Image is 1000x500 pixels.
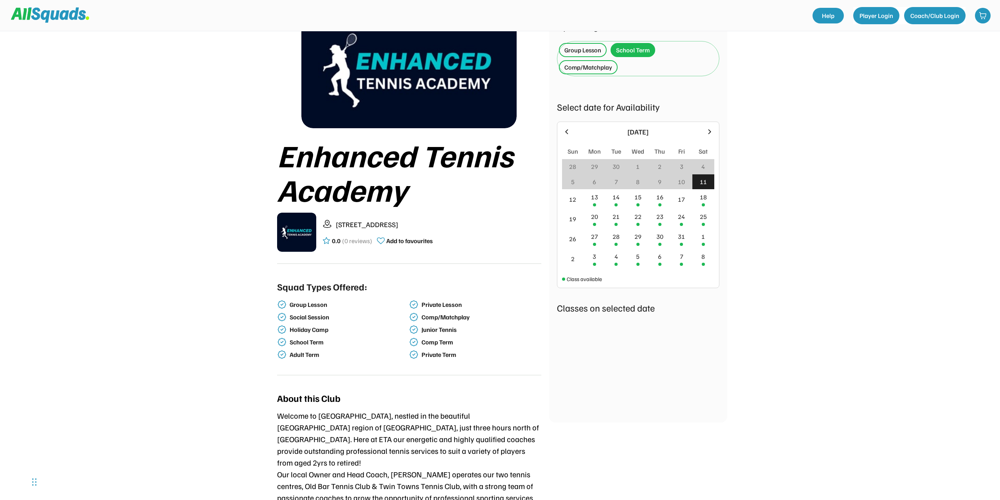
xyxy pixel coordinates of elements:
[853,7,899,24] button: Player Login
[678,195,685,204] div: 17
[634,212,641,221] div: 22
[701,162,705,171] div: 4
[979,12,987,20] img: shopping-cart-01%20%281%29.svg
[658,162,661,171] div: 2
[277,391,341,405] div: About this Club
[636,162,640,171] div: 1
[409,312,418,322] img: check-verified-01.svg
[632,147,644,156] div: Wed
[593,177,596,186] div: 6
[277,312,286,322] img: check-verified-01.svg
[332,236,341,246] div: 0.0
[700,192,707,202] div: 18
[11,7,89,22] img: Squad%20Logo.svg
[678,177,685,186] div: 10
[277,337,286,347] img: check-verified-01.svg
[591,232,598,241] div: 27
[614,252,618,261] div: 4
[386,236,433,246] div: Add to favourites
[569,162,576,171] div: 28
[409,325,418,334] img: check-verified-01.svg
[614,177,618,186] div: 7
[290,301,408,308] div: Group Lesson
[700,177,707,186] div: 11
[564,45,601,55] div: Group Lesson
[569,195,576,204] div: 12
[591,162,598,171] div: 29
[277,213,316,252] img: IMG_0194.png
[336,219,541,230] div: [STREET_ADDRESS]
[557,100,719,114] div: Select date for Availability
[422,339,540,346] div: Comp Term
[277,325,286,334] img: check-verified-01.svg
[568,147,578,156] div: Sun
[611,147,621,156] div: Tue
[680,162,683,171] div: 3
[699,147,708,156] div: Sat
[571,254,575,263] div: 2
[658,177,661,186] div: 9
[654,147,665,156] div: Thu
[588,147,601,156] div: Mon
[277,300,286,309] img: check-verified-01.svg
[409,300,418,309] img: check-verified-01.svg
[564,63,612,72] div: Comp/Matchplay
[575,127,701,137] div: [DATE]
[591,192,598,202] div: 13
[342,236,372,246] div: (0 reviews)
[680,252,683,261] div: 7
[658,252,661,261] div: 6
[567,275,602,283] div: Class available
[290,314,408,321] div: Social Session
[591,212,598,221] div: 20
[656,192,663,202] div: 16
[409,337,418,347] img: check-verified-01.svg
[700,212,707,221] div: 25
[613,212,620,221] div: 21
[701,232,705,241] div: 1
[613,162,620,171] div: 30
[813,8,844,23] a: Help
[557,301,719,315] div: Classes on selected date
[636,252,640,261] div: 5
[678,212,685,221] div: 24
[277,280,367,294] div: Squad Types Offered:
[636,177,640,186] div: 8
[422,351,540,358] div: Private Term
[290,351,408,358] div: Adult Term
[634,232,641,241] div: 29
[656,232,663,241] div: 30
[422,326,540,333] div: Junior Tennis
[656,212,663,221] div: 23
[422,301,540,308] div: Private Lesson
[290,339,408,346] div: School Term
[290,326,408,333] div: Holiday Camp
[634,192,641,202] div: 15
[569,234,576,244] div: 26
[571,177,575,186] div: 5
[701,252,705,261] div: 8
[277,138,541,206] div: Enhanced Tennis Academy
[678,147,685,156] div: Fri
[277,350,286,359] img: check-verified-01.svg
[904,7,966,24] button: Coach/Club Login
[301,11,517,128] img: IMG_0194.png
[409,350,418,359] img: check-verified-01.svg
[593,252,596,261] div: 3
[422,314,540,321] div: Comp/Matchplay
[569,214,576,224] div: 19
[613,192,620,202] div: 14
[613,232,620,241] div: 28
[616,45,650,55] div: School Term
[678,232,685,241] div: 31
